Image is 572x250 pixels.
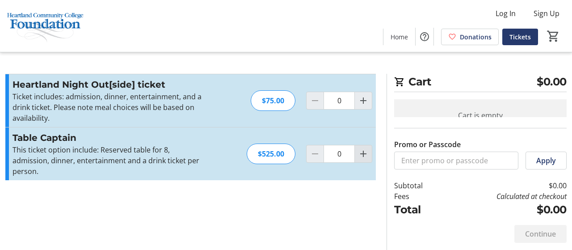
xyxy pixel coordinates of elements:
div: $525.00 [247,144,295,164]
button: Help [416,28,433,46]
div: Cart is empty [394,99,567,131]
span: Sign Up [534,8,559,19]
span: Donations [460,32,492,42]
button: Cart [545,28,561,44]
td: Subtotal [394,180,444,191]
input: Heartland Night Out[side] ticket Quantity [324,92,355,110]
button: Increment by one [355,92,372,109]
input: Table Captain Quantity [324,145,355,163]
h2: Cart [394,74,567,92]
input: Enter promo or passcode [394,152,518,169]
a: Home [383,29,415,45]
button: Log In [488,6,523,21]
td: $0.00 [444,202,567,218]
p: Ticket includes: admission, dinner, entertainment, and a drink ticket. Please note meal choices w... [13,91,208,123]
td: Fees [394,191,444,202]
a: Tickets [502,29,538,45]
button: Apply [526,152,567,169]
button: Sign Up [526,6,567,21]
img: Heartland Community College Foundation's Logo [5,4,85,48]
span: $0.00 [537,74,567,90]
button: Increment by one [355,145,372,162]
span: Tickets [509,32,531,42]
h3: Heartland Night Out[side] ticket [13,78,208,91]
td: $0.00 [444,180,567,191]
span: Apply [536,155,556,166]
span: Log In [496,8,516,19]
label: Promo or Passcode [394,139,461,150]
h3: Table Captain [13,131,208,144]
td: Calculated at checkout [444,191,567,202]
div: $75.00 [251,90,295,111]
td: Total [394,202,444,218]
p: This ticket option include: Reserved table for 8, admission, dinner, entertainment and a drink ti... [13,144,208,177]
a: Donations [441,29,499,45]
span: Home [391,32,408,42]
